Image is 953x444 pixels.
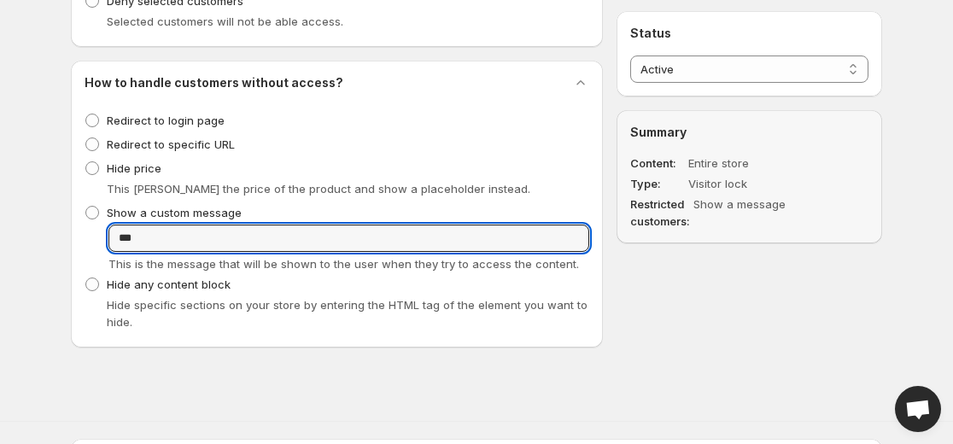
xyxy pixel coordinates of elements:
[107,206,242,219] span: Show a custom message
[630,155,685,172] dt: Content:
[688,155,820,172] dd: Entire store
[688,175,820,192] dd: Visitor lock
[630,175,685,192] dt: Type:
[107,114,225,127] span: Redirect to login page
[693,196,825,230] dd: Show a message
[895,386,941,432] a: Open chat
[107,298,588,329] span: Hide specific sections on your store by entering the HTML tag of the element you want to hide.
[107,161,161,175] span: Hide price
[630,25,868,42] h2: Status
[107,277,231,291] span: Hide any content block
[630,124,868,141] h2: Summary
[107,137,235,151] span: Redirect to specific URL
[630,196,690,230] dt: Restricted customers:
[107,15,343,28] span: Selected customers will not be able access.
[108,257,579,271] span: This is the message that will be shown to the user when they try to access the content.
[85,74,343,91] h2: How to handle customers without access?
[107,182,530,196] span: This [PERSON_NAME] the price of the product and show a placeholder instead.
